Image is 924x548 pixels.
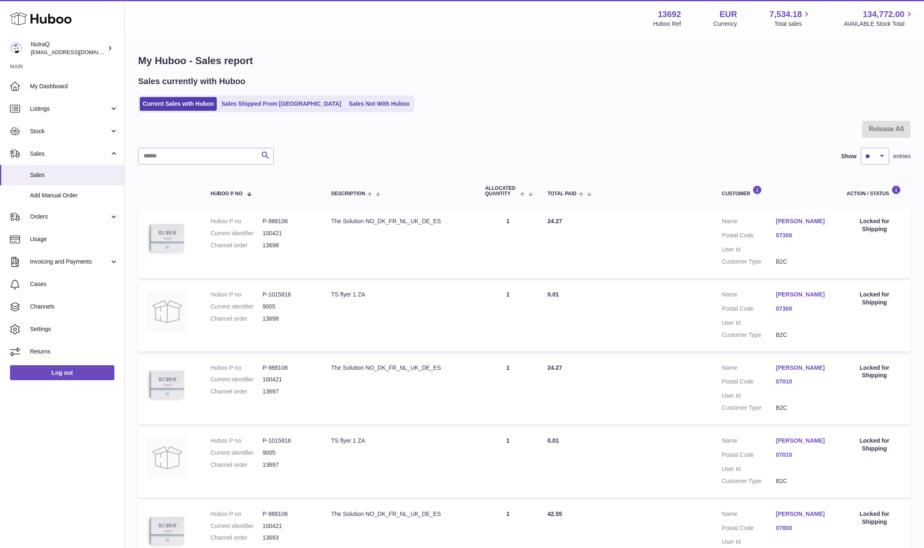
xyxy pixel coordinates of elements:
a: 07010 [776,378,830,386]
span: entries [893,152,911,160]
dt: User Id [722,465,776,473]
a: Current Sales with Huboo [140,97,217,111]
dt: Current identifier [211,449,263,457]
dt: User Id [722,246,776,254]
dd: 13698 [263,315,315,323]
dt: Customer Type [722,331,776,339]
div: The Solution NO_DK_FR_NL_UK_DE_ES [331,217,468,225]
div: Action / Status [847,185,902,197]
img: 136921728478892.jpg [146,217,188,259]
a: [PERSON_NAME] [776,291,830,299]
dt: Name [722,217,776,227]
a: Log out [10,365,114,380]
span: ALLOCATED Quantity [485,186,518,197]
dd: 9005 [263,303,315,311]
div: Currency [713,20,737,28]
span: Channels [30,303,118,311]
span: Description [331,191,365,197]
span: 134,772.00 [863,9,904,20]
dt: Channel order [211,242,263,249]
dt: Postal Code [722,451,776,461]
dd: P-988106 [263,217,315,225]
dt: Huboo P no [211,510,263,518]
a: 07300 [776,232,830,239]
div: NutraQ [31,40,106,56]
dt: Channel order [211,315,263,323]
td: 1 [477,209,539,278]
span: Sales [30,150,109,158]
span: Sales [30,171,118,179]
dt: Postal Code [722,232,776,242]
dt: Customer Type [722,258,776,266]
span: 42.55 [547,511,562,517]
span: Cases [30,280,118,288]
dd: 13697 [263,461,315,469]
dt: User Id [722,538,776,546]
div: Customer [722,185,830,197]
span: Stock [30,127,109,135]
dd: P-1015816 [263,291,315,299]
a: 07300 [776,305,830,313]
dd: 13697 [263,388,315,396]
a: 134,772.00 AVAILABLE Stock Total [844,9,914,28]
td: 1 [477,282,539,351]
span: Listings [30,105,109,113]
dt: Name [722,291,776,301]
dd: B2C [776,477,830,485]
dt: Name [722,510,776,520]
label: Show [841,152,857,160]
dt: Channel order [211,388,263,396]
img: no-photo.jpg [146,291,188,332]
dd: B2C [776,404,830,412]
dt: Postal Code [722,305,776,315]
dd: B2C [776,258,830,266]
td: 1 [477,428,539,498]
span: 0.01 [547,437,559,444]
span: Settings [30,325,118,333]
span: 24.27 [547,364,562,371]
span: AVAILABLE Stock Total [844,20,914,28]
span: 0.01 [547,291,559,298]
dd: 100421 [263,376,315,384]
dt: Channel order [211,461,263,469]
dd: 13693 [263,534,315,542]
dt: Customer Type [722,477,776,485]
dd: P-1015816 [263,437,315,445]
dd: P-988106 [263,510,315,518]
dt: User Id [722,392,776,400]
dt: Customer Type [722,404,776,412]
span: Orders [30,213,109,221]
span: Add Manual Order [30,192,118,199]
a: 07800 [776,524,830,532]
dt: Postal Code [722,524,776,534]
dt: User Id [722,319,776,327]
h2: Sales currently with Huboo [138,76,245,87]
a: Sales Shipped From [GEOGRAPHIC_DATA] [218,97,344,111]
span: Usage [30,235,118,243]
span: 24.27 [547,218,562,224]
strong: EUR [719,9,737,20]
span: Huboo P no [211,191,243,197]
span: Total sales [774,20,811,28]
dd: 9005 [263,449,315,457]
dt: Current identifier [211,303,263,311]
span: Returns [30,348,118,356]
dd: P-988106 [263,364,315,372]
a: 07010 [776,451,830,459]
dd: 100421 [263,229,315,237]
div: The Solution NO_DK_FR_NL_UK_DE_ES [331,510,468,518]
dt: Huboo P no [211,217,263,225]
a: Sales Not With Huboo [346,97,412,111]
div: Locked for Shipping [847,364,902,380]
dt: Current identifier [211,376,263,384]
a: [PERSON_NAME] [776,364,830,372]
dt: Name [722,364,776,374]
div: TS flyer 1 ZA [331,291,468,299]
dt: Current identifier [211,229,263,237]
dd: B2C [776,331,830,339]
dt: Channel order [211,534,263,542]
a: [PERSON_NAME] [776,217,830,225]
div: TS flyer 1 ZA [331,437,468,445]
span: 7,534.18 [770,9,802,20]
div: The Solution NO_DK_FR_NL_UK_DE_ES [331,364,468,372]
